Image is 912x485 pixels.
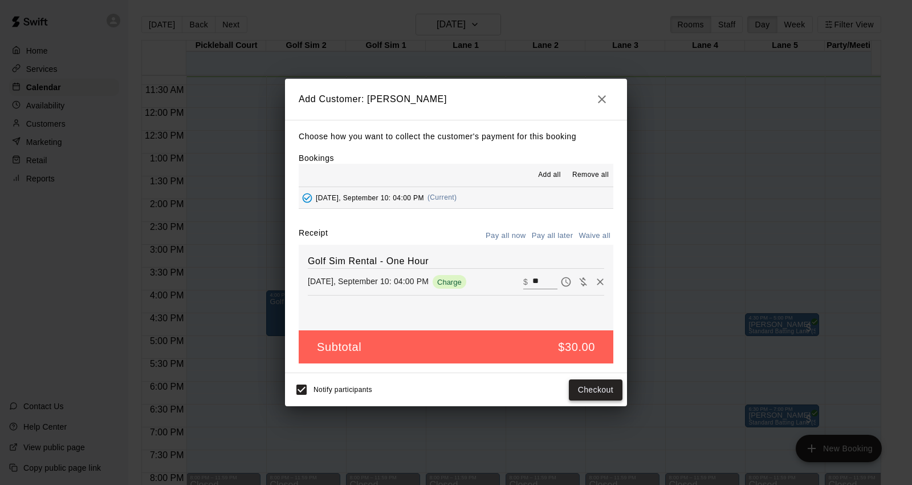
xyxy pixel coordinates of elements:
button: Pay all later [529,227,576,245]
span: Waive payment [575,276,592,286]
button: Remove all [568,166,613,184]
h6: Golf Sim Rental - One Hour [308,254,604,269]
button: Waive all [576,227,613,245]
p: [DATE], September 10: 04:00 PM [308,276,429,287]
p: $ [523,276,528,288]
h2: Add Customer: [PERSON_NAME] [285,79,627,120]
h5: $30.00 [558,339,595,355]
span: Notify participants [313,386,372,394]
button: Checkout [569,379,622,401]
label: Receipt [299,227,328,245]
span: Charge [433,278,466,286]
span: [DATE], September 10: 04:00 PM [316,193,424,201]
button: Add all [531,166,568,184]
span: (Current) [427,193,457,201]
h5: Subtotal [317,339,361,355]
button: Added - Collect Payment [299,189,316,207]
span: Remove all [572,169,609,181]
button: Pay all now [483,227,529,245]
p: Choose how you want to collect the customer's payment for this booking [299,130,613,144]
button: Added - Collect Payment[DATE], September 10: 04:00 PM(Current) [299,187,613,208]
span: Pay later [557,276,575,286]
span: Add all [538,169,561,181]
label: Bookings [299,153,334,163]
button: Remove [592,273,609,290]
